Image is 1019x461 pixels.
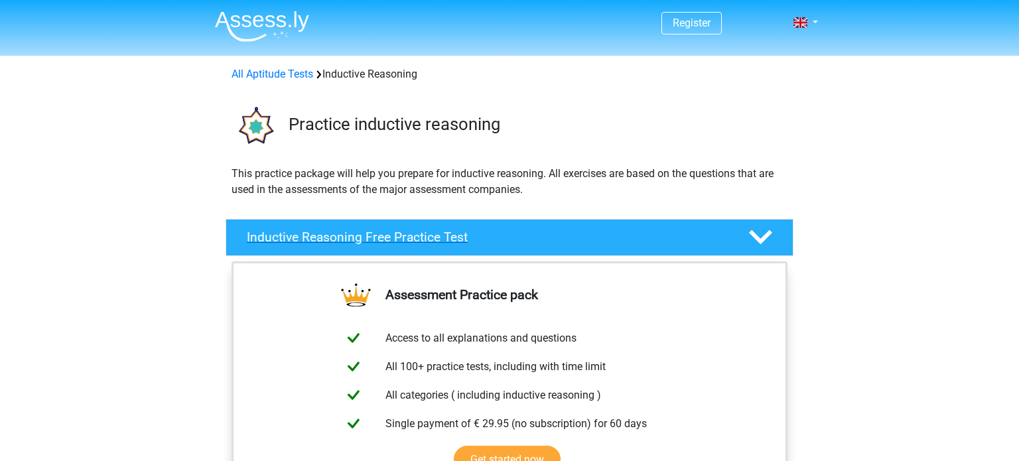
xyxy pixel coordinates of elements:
[232,68,313,80] a: All Aptitude Tests
[215,11,309,42] img: Assessly
[232,166,787,198] p: This practice package will help you prepare for inductive reasoning. All exercises are based on t...
[673,17,711,29] a: Register
[247,230,727,245] h4: Inductive Reasoning Free Practice Test
[289,114,783,135] h3: Practice inductive reasoning
[226,66,793,82] div: Inductive Reasoning
[220,219,799,256] a: Inductive Reasoning Free Practice Test
[226,98,283,155] img: inductive reasoning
